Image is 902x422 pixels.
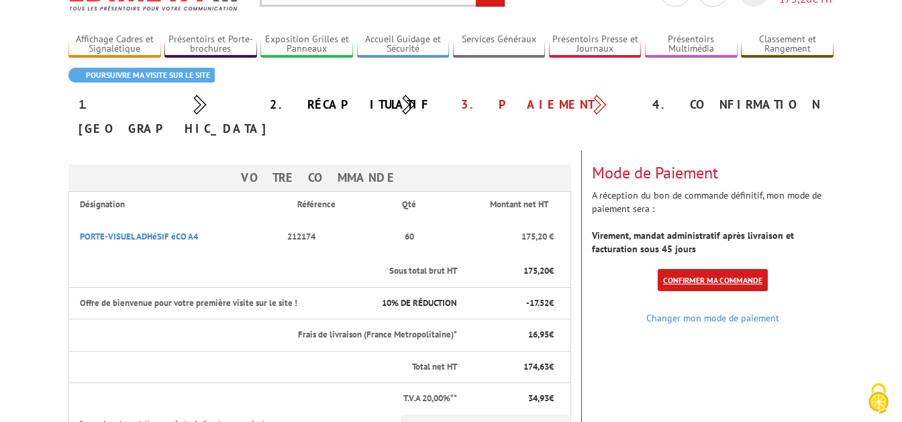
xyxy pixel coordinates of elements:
[357,34,450,56] a: Accueil Guidage et Sécurité
[80,231,198,242] a: PORTE-VISUEL ADHéSIF éCO A4
[469,231,554,244] p: 175,20 €
[523,361,549,372] span: 174,63
[592,229,794,255] strong: Virement, mandat administratif après livraison et facturation sous 45 jours
[382,297,391,309] span: 10
[469,361,554,374] p: €
[741,34,834,56] a: Classement et Rangement
[646,312,779,324] a: Changer mon mode de paiement
[69,351,458,383] th: Total net HT
[80,392,457,405] p: T.V.A 20,00%**
[645,34,738,56] a: Présentoirs Multimédia
[549,34,642,56] a: Présentoirs Presse et Journaux
[469,199,569,211] p: Montant net HT
[270,97,431,112] a: 2. Récapitulatif
[523,265,549,276] span: 175,20
[469,297,554,310] p: - €
[469,265,554,278] p: €
[68,34,161,56] a: Affichage Cadres et Signalétique
[855,376,902,422] button: Cookies (fenêtre modale)
[530,297,549,309] span: 17.52
[283,224,350,250] p: 212174
[451,93,642,117] div: 3. Paiement
[528,329,549,340] span: 16,95
[469,329,554,341] p: €
[283,199,350,211] p: Référence
[528,392,549,404] span: 34,93
[69,319,458,352] th: Frais de livraison (France Metropolitaine)*
[69,287,352,319] th: Offre de bienvenue pour votre première visite sur le site !
[80,199,271,211] p: Désignation
[164,34,257,56] a: Présentoirs et Porte-brochures
[260,34,353,56] a: Exposition Grilles et Panneaux
[362,297,457,310] p: % DE RÉDUCTION
[642,93,834,117] div: 4. Confirmation
[68,93,260,141] div: 1. [GEOGRAPHIC_DATA]
[469,392,554,405] p: €
[362,199,457,211] p: Qté
[658,269,768,291] a: Confirmer ma commande
[69,256,458,287] th: Sous total brut HT
[582,151,844,311] div: A réception du bon de commande définitif, mon mode de paiement sera :
[68,68,215,83] a: Poursuivre ma visite sur le site
[362,231,457,244] p: 60
[453,34,546,56] a: Services Généraux
[68,164,571,191] h3: Votre Commande
[592,164,834,182] h3: Mode de Paiement
[862,382,895,415] img: Cookies (fenêtre modale)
